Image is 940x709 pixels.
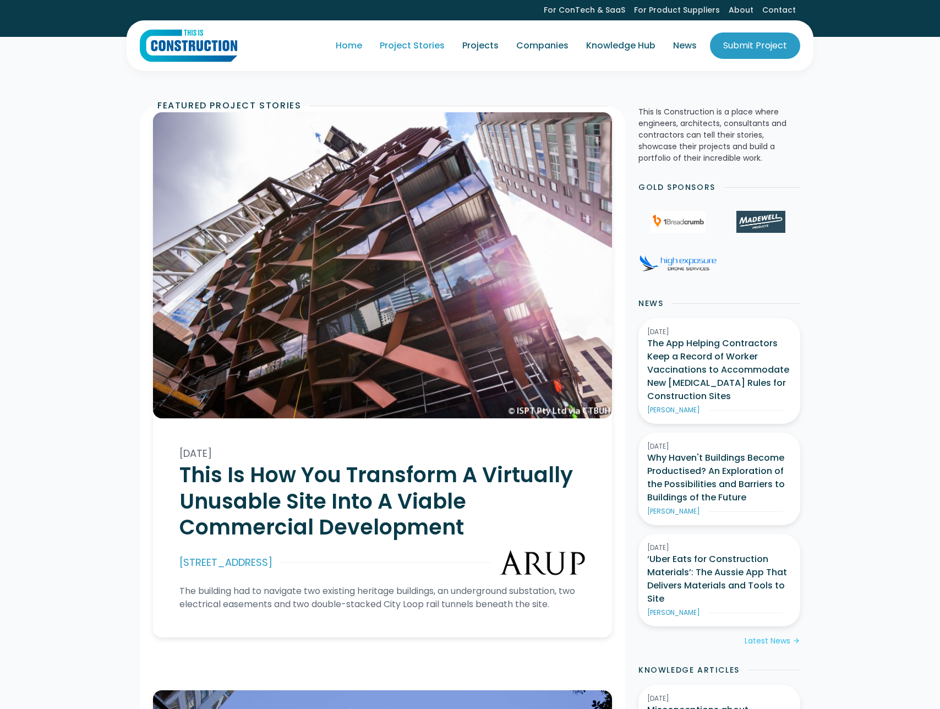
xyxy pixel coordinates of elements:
div: [DATE] [647,694,791,703]
h2: News [638,298,663,309]
div: [DATE] [179,445,586,462]
img: Madewell Products [736,211,785,233]
div: [PERSON_NAME] [647,405,700,415]
div: [DATE] [647,327,791,337]
h3: The App Helping Contractors Keep a Record of Worker Vaccinations to Accommodate New [MEDICAL_DATA... [647,337,791,403]
img: This Is How You Transform A Virtually Unusable Site Into A Viable Commercial Development [153,112,612,418]
a: [DATE]‘Uber Eats for Construction Materials’: The Aussie App That Delivers Materials and Tools to... [638,534,800,626]
h2: Knowledge Articles [638,664,740,676]
div: [PERSON_NAME] [647,608,700,618]
img: High Exposure [640,255,717,271]
a: Companies [507,30,577,61]
h2: Gold Sponsors [638,182,715,193]
a: This Is How You Transform A Virtually Unusable Site Into A Viable Commercial Development[DATE]Thi... [153,112,612,637]
div: Latest News [745,635,790,647]
a: Latest Newsarrow_forward [745,635,800,647]
div: arrow_forward [793,636,800,647]
a: News [664,30,706,61]
img: Arup [499,549,586,576]
img: 1Breadcrumb [651,211,706,233]
div: [DATE] [647,543,791,553]
div: [PERSON_NAME] [647,506,700,516]
a: Home [327,30,371,61]
h3: This Is How You Transform A Virtually Unusable Site Into A Viable Commercial Development [179,462,586,541]
h2: FeatureD Project Stories [157,99,301,112]
a: Projects [453,30,507,61]
a: Knowledge Hub [577,30,664,61]
img: This Is Construction Logo [140,29,237,62]
a: [DATE]Why Haven't Buildings Become Productised? An Exploration of the Possibilities and Barriers ... [638,433,800,525]
div: [STREET_ADDRESS] [179,554,272,571]
a: [DATE]The App Helping Contractors Keep a Record of Worker Vaccinations to Accommodate New [MEDICA... [638,318,800,424]
p: The building had to navigate two existing heritage buildings, an underground substation, two elec... [179,585,586,611]
div: Submit Project [723,39,787,52]
div: [DATE] [647,441,791,451]
a: Project Stories [371,30,453,61]
h3: Why Haven't Buildings Become Productised? An Exploration of the Possibilities and Barriers to Bui... [647,451,791,504]
a: Submit Project [710,32,800,59]
h3: ‘Uber Eats for Construction Materials’: The Aussie App That Delivers Materials and Tools to Site [647,553,791,606]
p: This Is Construction is a place where engineers, architects, consultants and contractors can tell... [638,106,800,164]
a: home [140,29,237,62]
